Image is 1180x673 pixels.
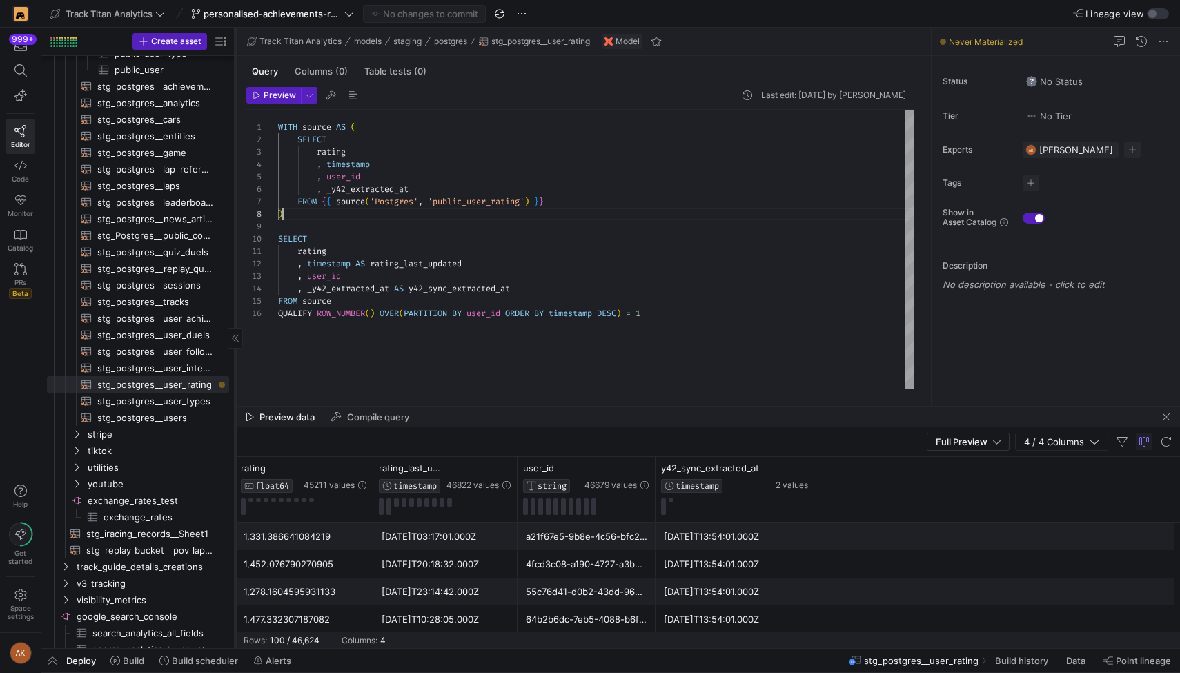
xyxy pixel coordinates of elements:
[995,655,1048,666] span: Build history
[380,636,386,645] div: 4
[172,655,238,666] span: Build scheduler
[97,327,213,343] span: stg_postgres__user_duels​​​​​​​​​​
[1026,110,1072,121] span: No Tier
[246,158,262,170] div: 4
[47,244,229,260] div: Press SPACE to select this row.
[278,121,297,133] span: WITH
[943,261,1174,271] p: Description
[295,67,348,76] span: Columns
[47,194,229,211] div: Press SPACE to select this row.
[47,211,229,227] a: stg_postgres__news_articles​​​​​​​​​​
[86,543,213,558] span: stg_replay_bucket__pov_lap_bucket​​​​​​​​​​
[47,641,229,658] div: Press SPACE to select this row.
[47,426,229,442] div: Press SPACE to select this row.
[47,509,229,525] a: exchange_rates​​​​​​​​​
[77,592,227,608] span: visibility_metrics
[47,393,229,409] a: stg_postgres__user_types​​​​​​​​​​
[151,37,201,46] span: Create asset
[104,649,150,672] button: Build
[47,525,229,542] div: Press SPACE to select this row.
[47,293,229,310] a: stg_postgres__tracks​​​​​​​​​​
[97,178,213,194] span: stg_postgres__laps​​​​​​​​​​
[14,278,26,286] span: PRs
[97,95,213,111] span: stg_postgres__analytics​​​​​​​​​​
[382,606,509,633] div: [DATE]T10:28:05.000Z
[1097,649,1177,672] button: Point lineage
[8,549,32,565] span: Get started
[88,493,227,509] span: exchange_rates_test​​​​​​​​
[1026,76,1037,87] img: No status
[278,233,307,244] span: SELECT
[115,62,213,78] span: public_user​​​​​​​​​
[47,95,229,111] div: Press SPACE to select this row.
[47,128,229,144] div: Press SPACE to select this row.
[989,649,1057,672] button: Build history
[538,481,567,491] span: STRING
[943,178,1012,188] span: Tags
[307,258,351,269] span: timestamp
[539,196,544,207] span: }
[47,492,229,509] div: Press SPACE to select this row.
[97,410,213,426] span: stg_postgres__users​​​​​​​​​​
[526,578,647,605] div: 55c76d41-d0b2-43dd-96d1-183a0d5ce077
[97,311,213,326] span: stg_postgres__user_achievements​​​​​​​​​​
[636,308,640,319] span: 1
[266,655,291,666] span: Alerts
[351,33,385,50] button: models
[394,283,404,294] span: AS
[664,523,806,550] div: [DATE]T13:54:01.000Z
[664,551,806,578] div: [DATE]T13:54:01.000Z
[8,244,33,252] span: Catalog
[6,188,35,223] a: Monitor
[534,308,544,319] span: BY
[355,258,365,269] span: AS
[466,308,500,319] span: user_id
[97,377,213,393] span: stg_postgres__user_rating​​​​​​​​​​
[505,308,529,319] span: ORDER
[12,175,29,183] span: Code
[526,523,647,550] div: a21f67e5-9b8e-4c56-bfc2-d428addfe3d2
[244,606,365,633] div: 1,477.332307187082
[1025,144,1036,155] div: AK
[317,171,322,182] span: ,
[188,5,357,23] button: personalised-achievements-revamp
[304,480,355,490] span: 45211 values
[302,121,331,133] span: source
[326,159,370,170] span: timestamp
[9,34,37,45] div: 999+
[8,604,34,621] span: Space settings
[6,33,35,58] button: 999+
[47,244,229,260] a: stg_postgres__quiz_duels​​​​​​​​​​
[246,146,262,158] div: 3
[664,606,806,633] div: [DATE]T13:54:01.000Z
[943,145,1012,155] span: Experts
[12,500,29,508] span: Help
[584,480,637,490] span: 46679 values
[47,509,229,525] div: Press SPACE to select this row.
[246,208,262,220] div: 8
[47,5,168,23] button: Track Titan Analytics
[6,257,35,304] a: PRsBeta
[1085,8,1144,19] span: Lineage view
[204,8,342,19] span: personalised-achievements-revamp
[92,642,213,658] span: search_analytics_by_country​​​​​​​​​
[47,177,229,194] div: Press SPACE to select this row.
[523,462,554,474] span: user_id
[317,308,365,319] span: ROW_NUMBER
[47,592,229,608] div: Press SPACE to select this row.
[382,523,509,550] div: [DATE]T03:17:01.000Z
[244,523,365,550] div: 1,331.386641084219
[354,37,382,46] span: models
[1026,110,1037,121] img: No tier
[97,344,213,360] span: stg_postgres__user_follows​​​​​​​​​​
[97,162,213,177] span: stg_postgres__lap_references​​​​​​​​​​
[336,196,365,207] span: source
[365,196,370,207] span: (
[47,625,229,641] a: search_analytics_all_fields​​​​​​​​​
[47,260,229,277] div: Press SPACE to select this row.
[47,442,229,459] div: Press SPACE to select this row.
[446,480,499,490] span: 46822 values
[297,246,326,257] span: rating
[370,196,418,207] span: 'Postgres'
[97,211,213,227] span: stg_postgres__news_articles​​​​​​​​​​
